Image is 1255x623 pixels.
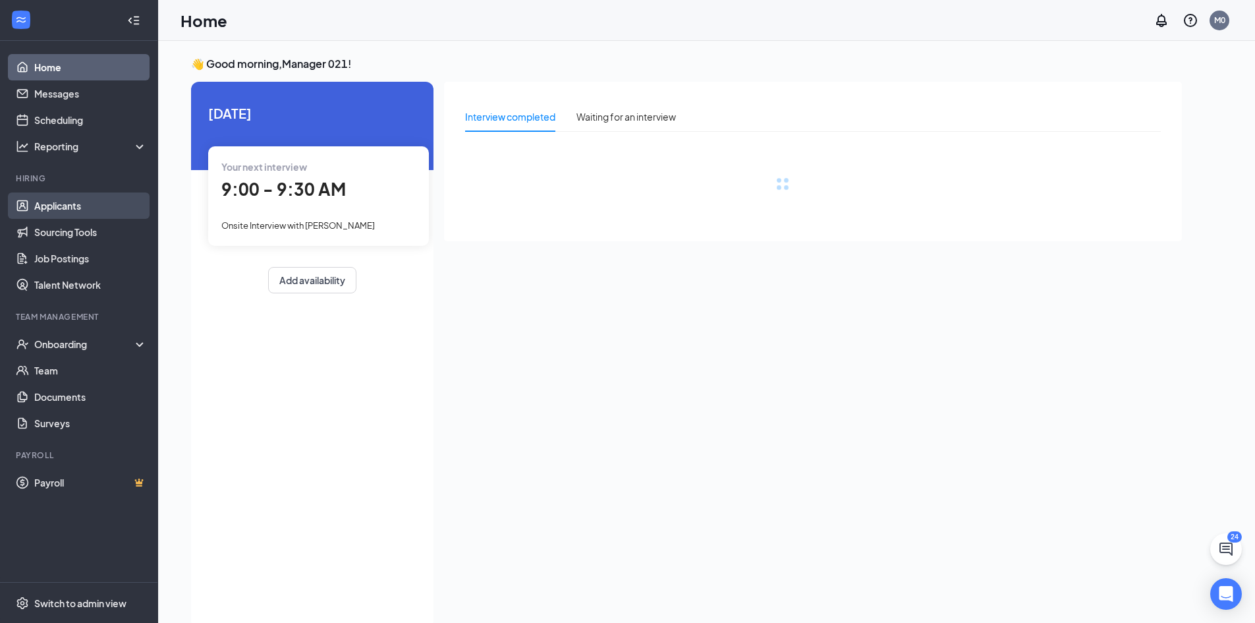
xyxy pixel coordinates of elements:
[34,469,147,496] a: PayrollCrown
[34,107,147,133] a: Scheduling
[34,357,147,384] a: Team
[221,178,346,200] span: 9:00 - 9:30 AM
[1154,13,1169,28] svg: Notifications
[34,597,126,610] div: Switch to admin view
[465,109,555,124] div: Interview completed
[16,597,29,610] svg: Settings
[1183,13,1198,28] svg: QuestionInfo
[127,14,140,27] svg: Collapse
[34,219,147,245] a: Sourcing Tools
[1218,541,1234,557] svg: ChatActive
[34,272,147,298] a: Talent Network
[1210,578,1242,610] div: Open Intercom Messenger
[16,173,144,184] div: Hiring
[14,13,28,26] svg: WorkstreamLogo
[1227,531,1242,543] div: 24
[1210,533,1242,565] button: ChatActive
[16,338,29,351] svg: UserCheck
[34,245,147,272] a: Job Postings
[221,161,307,173] span: Your next interview
[576,109,676,124] div: Waiting for an interview
[34,140,148,153] div: Reporting
[1214,15,1225,26] div: M0
[16,450,144,461] div: Payroll
[34,54,147,80] a: Home
[34,384,147,410] a: Documents
[34,410,147,436] a: Surveys
[34,193,147,219] a: Applicants
[16,140,29,153] svg: Analysis
[34,80,147,107] a: Messages
[181,9,227,32] h1: Home
[208,103,416,123] span: [DATE]
[268,267,356,293] button: Add availability
[221,220,375,231] span: Onsite Interview with [PERSON_NAME]
[34,338,136,351] div: Onboarding
[16,311,144,322] div: Team Management
[191,57,1182,71] h3: 👋 Good morning, Manager 021 !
